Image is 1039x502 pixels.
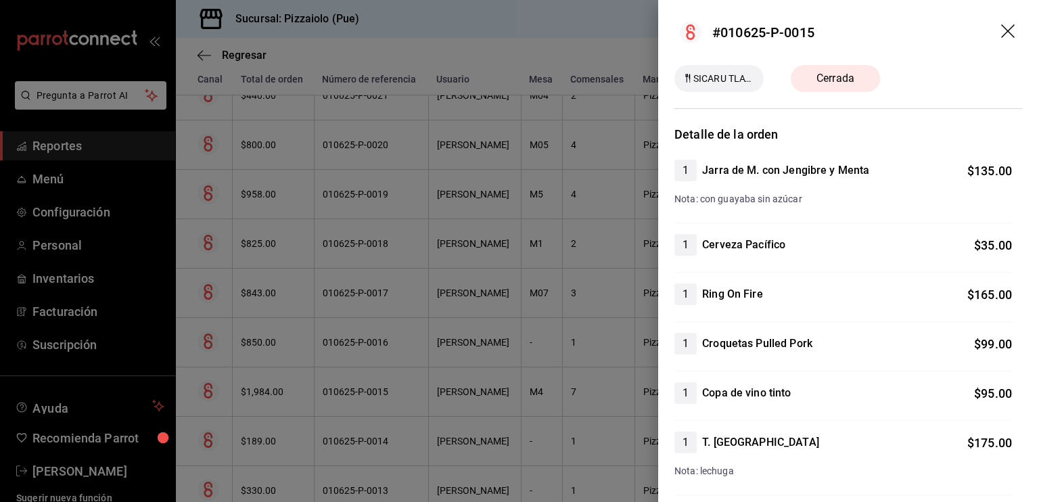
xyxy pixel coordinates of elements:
[688,72,758,86] span: SICARU TLAYUDAS
[702,286,763,302] h4: Ring On Fire
[702,385,791,401] h4: Copa de vino tinto
[674,465,734,476] span: Nota: lechuga
[702,336,812,352] h4: Croquetas Pulled Pork
[808,70,862,87] span: Cerrada
[1001,24,1017,41] button: drag
[674,385,697,401] span: 1
[674,237,697,253] span: 1
[674,193,802,204] span: Nota: con guayaba sin azúcar
[702,237,785,253] h4: Cerveza Pacífico
[967,436,1012,450] span: $ 175.00
[674,162,697,179] span: 1
[674,336,697,352] span: 1
[674,286,697,302] span: 1
[967,288,1012,302] span: $ 165.00
[702,162,869,179] h4: Jarra de M. con Jengibre y Menta
[712,22,814,43] div: #010625-P-0015
[974,337,1012,351] span: $ 99.00
[674,434,697,451] span: 1
[974,386,1012,401] span: $ 95.00
[702,434,819,451] h4: T. [GEOGRAPHIC_DATA]
[967,164,1012,178] span: $ 135.00
[974,238,1012,252] span: $ 35.00
[674,125,1023,143] h3: Detalle de la orden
